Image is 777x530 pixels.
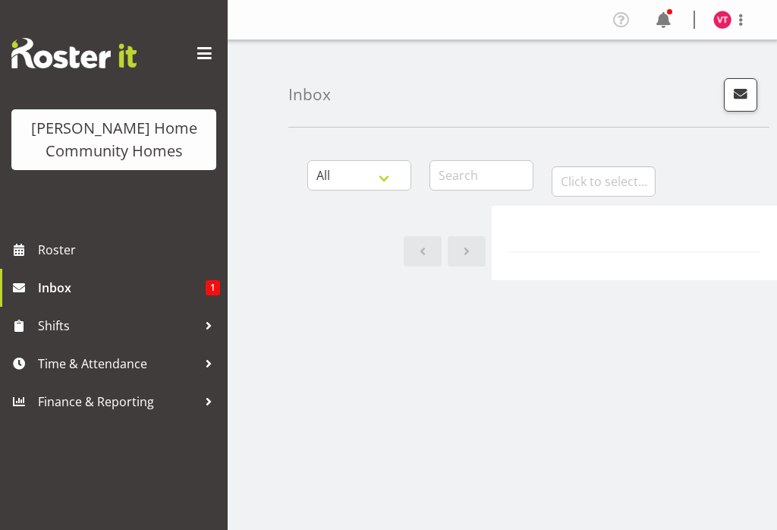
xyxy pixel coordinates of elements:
a: Previous page [404,236,442,267]
img: Rosterit website logo [11,38,137,68]
a: Next page [448,236,486,267]
input: Click to select... [552,166,656,197]
span: Shifts [38,314,197,337]
input: Search [429,160,533,191]
span: Time & Attendance [38,352,197,375]
img: vanessa-thornley8527.jpg [713,11,731,29]
span: 1 [206,280,220,295]
div: [PERSON_NAME] Home Community Homes [27,117,201,162]
span: Roster [38,238,220,261]
span: Inbox [38,276,206,299]
span: Finance & Reporting [38,390,197,413]
h4: Inbox [288,86,331,103]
